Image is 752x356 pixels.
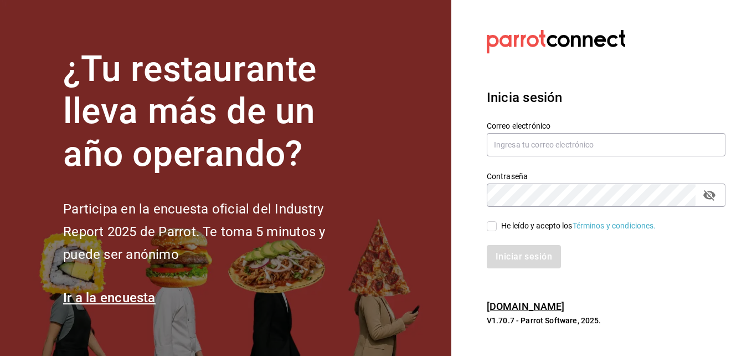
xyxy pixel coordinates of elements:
a: [DOMAIN_NAME] [487,301,565,312]
button: passwordField [700,186,719,205]
h3: Inicia sesión [487,88,725,108]
label: Contraseña [487,172,725,180]
a: Ir a la encuesta [63,290,156,306]
input: Ingresa tu correo electrónico [487,133,725,156]
h1: ¿Tu restaurante lleva más de un año operando? [63,48,362,176]
a: Términos y condiciones. [573,221,656,230]
div: He leído y acepto los [501,220,656,232]
label: Correo electrónico [487,121,725,129]
h2: Participa en la encuesta oficial del Industry Report 2025 de Parrot. Te toma 5 minutos y puede se... [63,198,362,266]
p: V1.70.7 - Parrot Software, 2025. [487,315,725,326]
